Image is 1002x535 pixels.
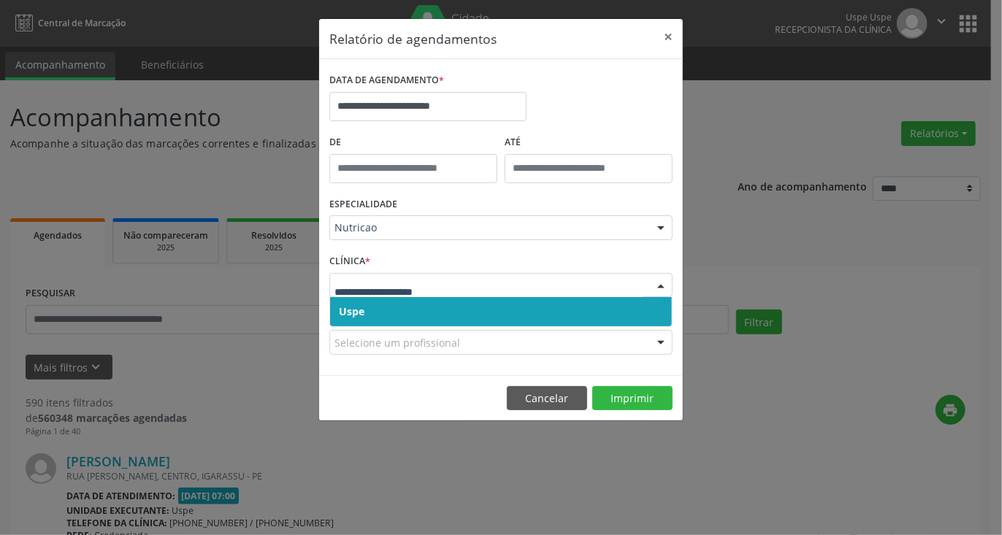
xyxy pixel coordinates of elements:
[329,29,497,48] h5: Relatório de agendamentos
[334,220,643,235] span: Nutricao
[334,335,460,350] span: Selecione um profissional
[329,193,397,216] label: ESPECIALIDADE
[339,304,364,318] span: Uspe
[329,69,444,92] label: DATA DE AGENDAMENTO
[329,131,497,154] label: De
[505,131,673,154] label: ATÉ
[329,250,370,273] label: CLÍNICA
[592,386,673,411] button: Imprimir
[507,386,587,411] button: Cancelar
[654,19,683,55] button: Close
